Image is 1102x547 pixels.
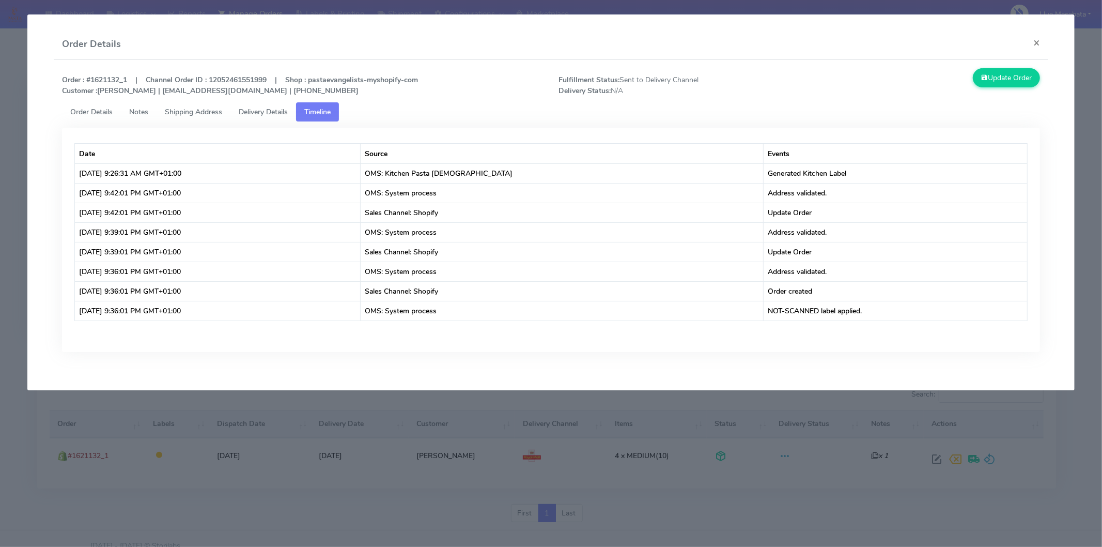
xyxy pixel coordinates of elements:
[1025,29,1048,56] button: Close
[361,222,764,242] td: OMS: System process
[62,102,1040,121] ul: Tabs
[75,222,361,242] td: [DATE] 9:39:01 PM GMT+01:00
[75,144,361,163] th: Date
[304,107,331,117] span: Timeline
[973,68,1040,87] button: Update Order
[361,242,764,262] td: Sales Channel: Shopify
[764,163,1027,183] td: Generated Kitchen Label
[764,203,1027,222] td: Update Order
[75,163,361,183] td: [DATE] 9:26:31 AM GMT+01:00
[361,203,764,222] td: Sales Channel: Shopify
[75,262,361,281] td: [DATE] 9:36:01 PM GMT+01:00
[764,183,1027,203] td: Address validated.
[361,163,764,183] td: OMS: Kitchen Pasta [DEMOGRAPHIC_DATA]
[62,86,97,96] strong: Customer :
[361,262,764,281] td: OMS: System process
[75,183,361,203] td: [DATE] 9:42:01 PM GMT+01:00
[361,301,764,321] td: OMS: System process
[764,301,1027,321] td: NOT-SCANNED label applied.
[764,222,1027,242] td: Address validated.
[75,203,361,222] td: [DATE] 9:42:01 PM GMT+01:00
[558,86,611,96] strong: Delivery Status:
[239,107,288,117] span: Delivery Details
[361,183,764,203] td: OMS: System process
[764,242,1027,262] td: Update Order
[361,144,764,163] th: Source
[165,107,222,117] span: Shipping Address
[764,262,1027,281] td: Address validated.
[75,281,361,301] td: [DATE] 9:36:01 PM GMT+01:00
[75,301,361,321] td: [DATE] 9:36:01 PM GMT+01:00
[62,37,121,51] h4: Order Details
[75,242,361,262] td: [DATE] 9:39:01 PM GMT+01:00
[361,281,764,301] td: Sales Channel: Shopify
[70,107,113,117] span: Order Details
[129,107,148,117] span: Notes
[558,75,619,85] strong: Fulfillment Status:
[62,75,418,96] strong: Order : #1621132_1 | Channel Order ID : 12052461551999 | Shop : pastaevangelists-myshopify-com [P...
[764,144,1027,163] th: Events
[764,281,1027,301] td: Order created
[551,74,799,96] span: Sent to Delivery Channel N/A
